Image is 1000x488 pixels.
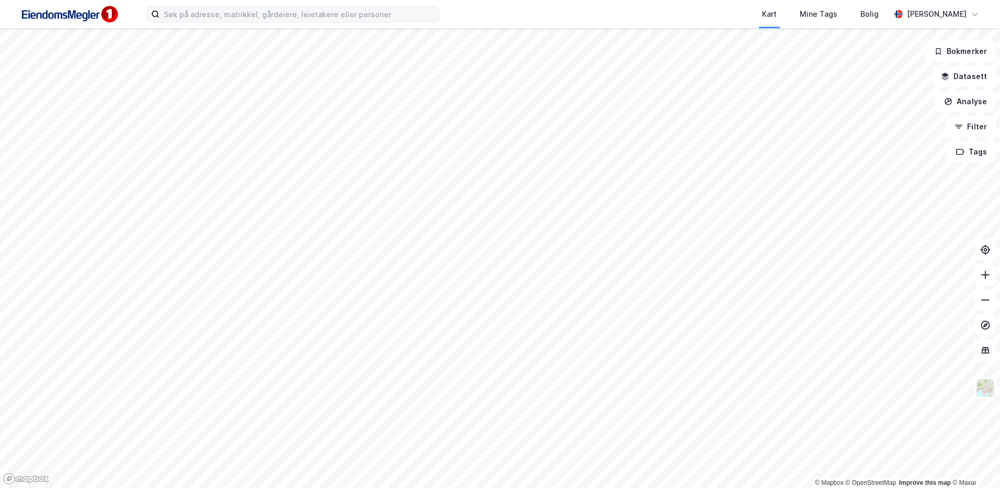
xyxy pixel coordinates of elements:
[160,6,439,22] input: Søk på adresse, matrikkel, gårdeiere, leietakere eller personer
[800,8,837,20] div: Mine Tags
[860,8,879,20] div: Bolig
[948,438,1000,488] div: Kontrollprogram for chat
[948,438,1000,488] iframe: Chat Widget
[17,3,121,26] img: F4PB6Px+NJ5v8B7XTbfpPpyloAAAAASUVORK5CYII=
[907,8,967,20] div: [PERSON_NAME]
[762,8,777,20] div: Kart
